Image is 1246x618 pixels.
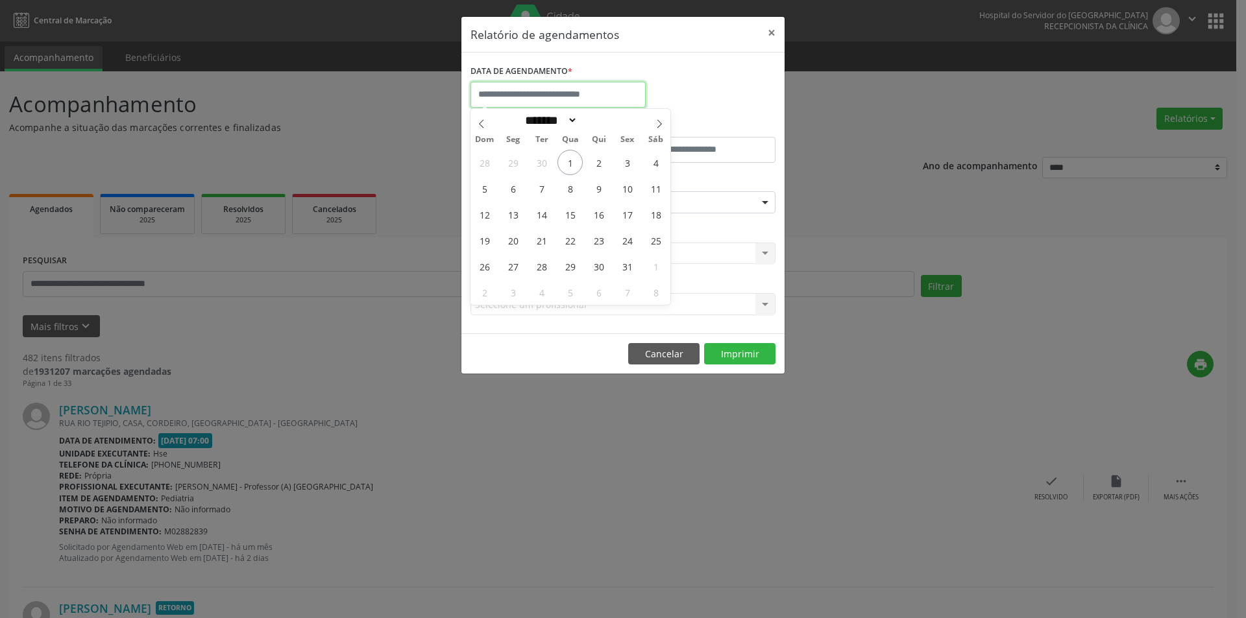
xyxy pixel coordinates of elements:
[472,279,497,305] span: Novembro 2, 2025
[586,279,611,305] span: Novembro 6, 2025
[520,113,578,127] select: Month
[626,117,776,137] label: ATÉ
[643,228,668,253] span: Outubro 25, 2025
[586,202,611,227] span: Outubro 16, 2025
[586,176,611,201] span: Outubro 9, 2025
[557,202,583,227] span: Outubro 15, 2025
[643,254,668,279] span: Novembro 1, 2025
[615,150,640,175] span: Outubro 3, 2025
[472,254,497,279] span: Outubro 26, 2025
[759,17,785,49] button: Close
[557,176,583,201] span: Outubro 8, 2025
[615,279,640,305] span: Novembro 7, 2025
[500,176,526,201] span: Outubro 6, 2025
[615,202,640,227] span: Outubro 17, 2025
[499,136,528,144] span: Seg
[529,228,554,253] span: Outubro 21, 2025
[528,136,556,144] span: Ter
[500,228,526,253] span: Outubro 20, 2025
[704,343,776,365] button: Imprimir
[615,176,640,201] span: Outubro 10, 2025
[557,254,583,279] span: Outubro 29, 2025
[500,279,526,305] span: Novembro 3, 2025
[529,176,554,201] span: Outubro 7, 2025
[585,136,613,144] span: Qui
[556,136,585,144] span: Qua
[643,176,668,201] span: Outubro 11, 2025
[529,279,554,305] span: Novembro 4, 2025
[472,176,497,201] span: Outubro 5, 2025
[557,228,583,253] span: Outubro 22, 2025
[470,136,499,144] span: Dom
[628,343,700,365] button: Cancelar
[586,150,611,175] span: Outubro 2, 2025
[529,150,554,175] span: Setembro 30, 2025
[472,150,497,175] span: Setembro 28, 2025
[613,136,642,144] span: Sex
[500,150,526,175] span: Setembro 29, 2025
[642,136,670,144] span: Sáb
[643,150,668,175] span: Outubro 4, 2025
[557,150,583,175] span: Outubro 1, 2025
[472,228,497,253] span: Outubro 19, 2025
[500,254,526,279] span: Outubro 27, 2025
[586,254,611,279] span: Outubro 30, 2025
[472,202,497,227] span: Outubro 12, 2025
[529,254,554,279] span: Outubro 28, 2025
[470,62,572,82] label: DATA DE AGENDAMENTO
[578,113,620,127] input: Year
[643,202,668,227] span: Outubro 18, 2025
[500,202,526,227] span: Outubro 13, 2025
[643,279,668,305] span: Novembro 8, 2025
[470,26,619,43] h5: Relatório de agendamentos
[615,228,640,253] span: Outubro 24, 2025
[529,202,554,227] span: Outubro 14, 2025
[586,228,611,253] span: Outubro 23, 2025
[615,254,640,279] span: Outubro 31, 2025
[557,279,583,305] span: Novembro 5, 2025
